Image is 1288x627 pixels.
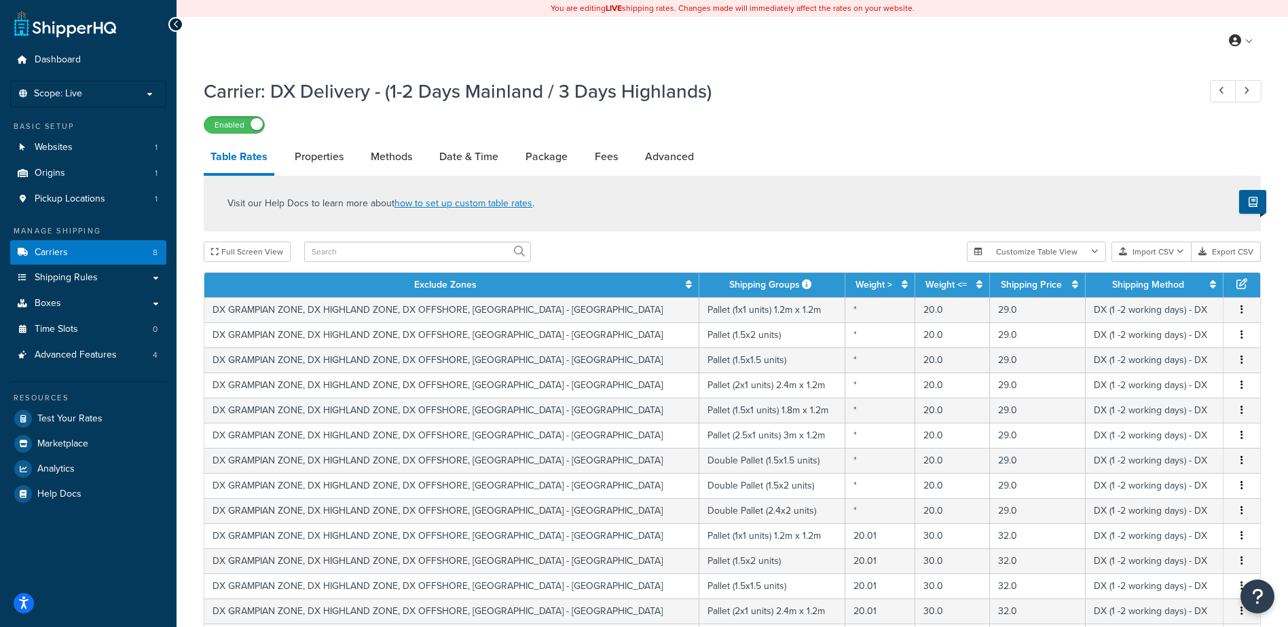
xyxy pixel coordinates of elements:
[1086,448,1223,473] td: DX (1 -2 working days) - DX
[990,473,1086,498] td: 29.0
[606,2,622,14] b: LIVE
[699,322,845,347] td: Pallet (1.5x2 units)
[699,273,845,297] th: Shipping Groups
[414,278,477,292] a: Exclude Zones
[967,242,1106,262] button: Customize Table View
[10,187,166,212] li: Pickup Locations
[204,398,699,423] td: DX GRAMPIAN ZONE, DX HIGHLAND ZONE, DX OFFSHORE, [GEOGRAPHIC_DATA] - [GEOGRAPHIC_DATA]
[1111,242,1192,262] button: Import CSV
[204,523,699,548] td: DX GRAMPIAN ZONE, DX HIGHLAND ZONE, DX OFFSHORE, [GEOGRAPHIC_DATA] - [GEOGRAPHIC_DATA]
[1239,190,1266,214] button: Show Help Docs
[204,598,699,624] td: DX GRAMPIAN ZONE, DX HIGHLAND ZONE, DX OFFSHORE, [GEOGRAPHIC_DATA] - [GEOGRAPHIC_DATA]
[204,78,1185,104] h1: Carrier: DX Delivery - (1-2 Days Mainland / 3 Days Highlands)
[915,373,990,398] td: 20.0
[204,117,264,133] label: Enabled
[915,297,990,322] td: 20.0
[10,291,166,316] a: Boxes
[10,161,166,186] li: Origins
[394,196,532,210] a: how to set up custom table rates
[1086,473,1223,498] td: DX (1 -2 working days) - DX
[10,317,166,342] li: Time Slots
[35,168,65,179] span: Origins
[35,193,105,205] span: Pickup Locations
[1001,278,1062,292] a: Shipping Price
[915,598,990,624] td: 30.0
[10,457,166,481] a: Analytics
[155,168,158,179] span: 1
[699,373,845,398] td: Pallet (2x1 units) 2.4m x 1.2m
[915,423,990,448] td: 20.0
[699,523,845,548] td: Pallet (1x1 units) 1.2m x 1.2m
[10,187,166,212] a: Pickup Locations1
[204,322,699,347] td: DX GRAMPIAN ZONE, DX HIGHLAND ZONE, DX OFFSHORE, [GEOGRAPHIC_DATA] - [GEOGRAPHIC_DATA]
[990,448,1086,473] td: 29.0
[10,135,166,160] li: Websites
[35,54,81,66] span: Dashboard
[37,438,88,450] span: Marketplace
[699,598,845,624] td: Pallet (2x1 units) 2.4m x 1.2m
[153,324,158,335] span: 0
[1086,373,1223,398] td: DX (1 -2 working days) - DX
[1086,398,1223,423] td: DX (1 -2 working days) - DX
[10,343,166,368] a: Advanced Features4
[10,265,166,290] li: Shipping Rules
[204,423,699,448] td: DX GRAMPIAN ZONE, DX HIGHLAND ZONE, DX OFFSHORE, [GEOGRAPHIC_DATA] - [GEOGRAPHIC_DATA]
[1086,423,1223,448] td: DX (1 -2 working days) - DX
[990,347,1086,373] td: 29.0
[915,322,990,347] td: 20.0
[37,463,75,475] span: Analytics
[10,240,166,265] li: Carriers
[845,523,915,548] td: 20.01
[990,573,1086,598] td: 32.0
[519,140,574,173] a: Package
[915,398,990,423] td: 20.0
[10,225,166,237] div: Manage Shipping
[10,432,166,456] a: Marketplace
[204,297,699,322] td: DX GRAMPIAN ZONE, DX HIGHLAND ZONE, DX OFFSHORE, [GEOGRAPHIC_DATA] - [GEOGRAPHIC_DATA]
[204,347,699,373] td: DX GRAMPIAN ZONE, DX HIGHLAND ZONE, DX OFFSHORE, [GEOGRAPHIC_DATA] - [GEOGRAPHIC_DATA]
[10,161,166,186] a: Origins1
[10,317,166,342] a: Time Slots0
[204,548,699,573] td: DX GRAMPIAN ZONE, DX HIGHLAND ZONE, DX OFFSHORE, [GEOGRAPHIC_DATA] - [GEOGRAPHIC_DATA]
[1086,498,1223,523] td: DX (1 -2 working days) - DX
[699,498,845,523] td: Double Pallet (2.4x2 units)
[915,498,990,523] td: 20.0
[35,142,73,153] span: Websites
[204,573,699,598] td: DX GRAMPIAN ZONE, DX HIGHLAND ZONE, DX OFFSHORE, [GEOGRAPHIC_DATA] - [GEOGRAPHIC_DATA]
[37,413,103,425] span: Test Your Rates
[638,140,701,173] a: Advanced
[10,406,166,431] a: Test Your Rates
[433,140,505,173] a: Date & Time
[845,598,915,624] td: 20.01
[588,140,625,173] a: Fees
[204,473,699,498] td: DX GRAMPIAN ZONE, DX HIGHLAND ZONE, DX OFFSHORE, [GEOGRAPHIC_DATA] - [GEOGRAPHIC_DATA]
[1240,579,1274,613] button: Open Resource Center
[990,398,1086,423] td: 29.0
[155,142,158,153] span: 1
[990,598,1086,624] td: 32.0
[699,297,845,322] td: Pallet (1x1 units) 1.2m x 1.2m
[288,140,350,173] a: Properties
[1192,242,1261,262] button: Export CSV
[37,489,81,500] span: Help Docs
[204,242,291,262] button: Full Screen View
[35,247,68,259] span: Carriers
[915,448,990,473] td: 20.0
[699,423,845,448] td: Pallet (2.5x1 units) 3m x 1.2m
[1210,80,1236,102] a: Previous Record
[1086,573,1223,598] td: DX (1 -2 working days) - DX
[364,140,419,173] a: Methods
[35,272,98,284] span: Shipping Rules
[155,193,158,205] span: 1
[10,47,166,73] a: Dashboard
[1235,80,1262,102] a: Next Record
[1086,322,1223,347] td: DX (1 -2 working days) - DX
[35,324,78,335] span: Time Slots
[1086,297,1223,322] td: DX (1 -2 working days) - DX
[1086,598,1223,624] td: DX (1 -2 working days) - DX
